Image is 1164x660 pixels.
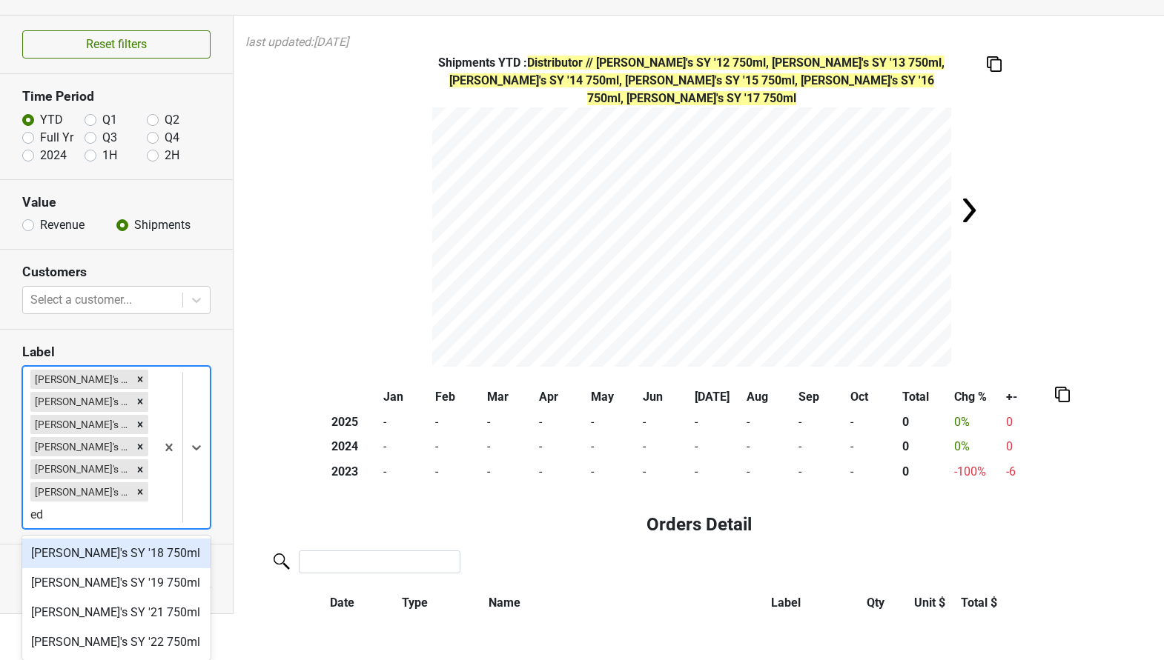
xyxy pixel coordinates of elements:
div: [PERSON_NAME]'s SY '15 750ml [30,437,132,456]
th: Apr [536,384,588,410]
th: Date: activate to sort column ascending [327,591,398,616]
em: last updated: [DATE] [245,35,348,49]
th: Qty: activate to sort column ascending [863,591,910,616]
td: - [692,410,744,435]
th: [DATE] [692,384,744,410]
th: Type: activate to sort column ascending [398,591,486,616]
td: - [588,410,640,435]
td: - [588,459,640,484]
th: Chg % [951,384,1003,410]
td: - [432,459,484,484]
td: - [640,410,692,435]
div: [PERSON_NAME]'s SY '22 750ml [22,627,211,657]
div: Remove Eddie's SY '14 750ml [132,415,148,434]
img: Arrow right [954,196,984,225]
td: 0 % [951,410,1003,435]
label: 2H [165,147,179,164]
th: 2023 [328,459,380,484]
td: - [692,459,744,484]
td: -100 % [951,459,1003,484]
div: Remove Eddie's SY '16 750ml [132,459,148,479]
td: - [432,435,484,460]
th: 0 [899,435,951,460]
div: [PERSON_NAME]'s SY '14 750ml [30,415,132,434]
button: Reset filters [22,30,211,59]
td: - [847,410,899,435]
td: - [536,410,588,435]
th: Sep [796,384,847,410]
td: - [536,459,588,484]
label: YTD [40,111,63,129]
label: 2024 [40,147,67,164]
td: - [536,435,588,460]
label: Full Yr [40,129,73,147]
td: - [796,410,847,435]
th: +- [1003,384,1055,410]
div: [PERSON_NAME]'s SY '19 750ml [22,568,211,598]
div: [PERSON_NAME]'s SY '18 750ml [22,539,211,568]
td: - [692,435,744,460]
td: - [744,410,796,435]
div: Remove Eddie's SY '17 750ml [132,482,148,501]
th: Jan [380,384,432,410]
td: - [588,435,640,460]
td: - [380,459,432,484]
div: [PERSON_NAME]'s SY '13 750ml [30,392,132,411]
h3: Time Period [22,89,211,104]
td: - [640,459,692,484]
th: Label: activate to sort column ascending [768,591,864,616]
label: Q1 [102,111,117,129]
td: - [484,410,536,435]
td: - [640,435,692,460]
td: 0 [1003,410,1055,435]
td: - [380,410,432,435]
span: Distributor // [PERSON_NAME]'s SY '12 750ml, [PERSON_NAME]'s SY '13 750ml, [PERSON_NAME]'s SY '14... [449,56,945,105]
th: Oct [847,384,899,410]
th: Total [899,384,951,410]
th: Name: activate to sort column ascending [485,591,767,616]
h3: Label [22,344,211,360]
td: - [847,435,899,460]
td: - [796,435,847,460]
h3: Value [22,195,211,210]
h3: Customers [22,264,211,280]
td: - [484,435,536,460]
td: 0 % [951,435,1003,460]
th: Jun [640,384,692,410]
img: Copy to clipboard [987,56,1002,72]
div: Remove Eddie's SY '13 750ml [132,392,148,411]
th: Unit $: activate to sort column ascending [911,591,958,616]
div: [PERSON_NAME]'s SY '17 750ml [30,482,132,501]
th: May [588,384,640,410]
div: [PERSON_NAME]'s SY '16 750ml [30,459,132,479]
div: [PERSON_NAME]'s SY '12 750ml [30,370,132,389]
td: -6 [1003,459,1055,484]
th: Aug [744,384,796,410]
td: - [484,459,536,484]
label: Q4 [165,129,179,147]
td: - [432,410,484,435]
div: Remove Eddie's SY '15 750ml [132,437,148,456]
th: 2024 [328,435,380,460]
label: Shipments [134,216,191,234]
th: 0 [899,459,951,484]
h4: Orders Detail [245,514,1152,536]
label: Q2 [165,111,179,129]
th: Mar [484,384,536,410]
td: - [744,435,796,460]
img: Copy to clipboard [1055,387,1070,402]
td: - [380,435,432,460]
div: Remove Eddie's SY '12 750ml [132,370,148,389]
label: 1H [102,147,117,164]
td: - [796,459,847,484]
th: Total $: activate to sort column ascending [958,591,1025,616]
div: [PERSON_NAME]'s SY '21 750ml [22,598,211,627]
th: 2025 [328,410,380,435]
td: 0 [1003,435,1055,460]
td: - [847,459,899,484]
label: Revenue [40,216,85,234]
label: Q3 [102,129,117,147]
td: - [744,459,796,484]
th: Feb [432,384,484,410]
th: 0 [899,410,951,435]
